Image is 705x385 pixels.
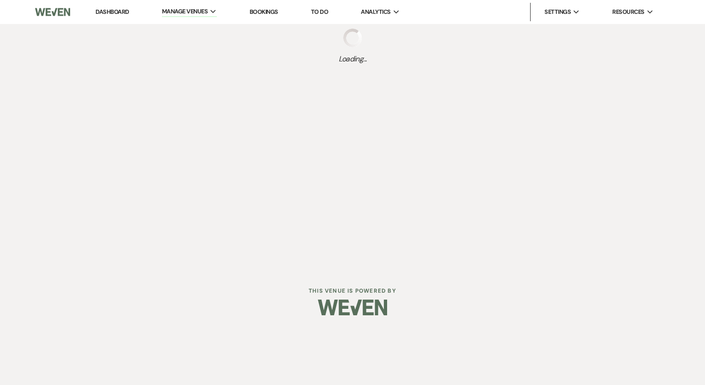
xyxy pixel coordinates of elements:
span: Resources [612,7,644,17]
img: Weven Logo [35,2,70,22]
a: Bookings [250,8,278,16]
a: To Do [311,8,328,16]
img: Weven Logo [318,291,387,324]
img: loading spinner [343,29,362,47]
a: Dashboard [96,8,129,16]
span: Settings [544,7,571,17]
span: Manage Venues [162,7,208,16]
span: Analytics [361,7,390,17]
span: Loading... [339,54,367,65]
